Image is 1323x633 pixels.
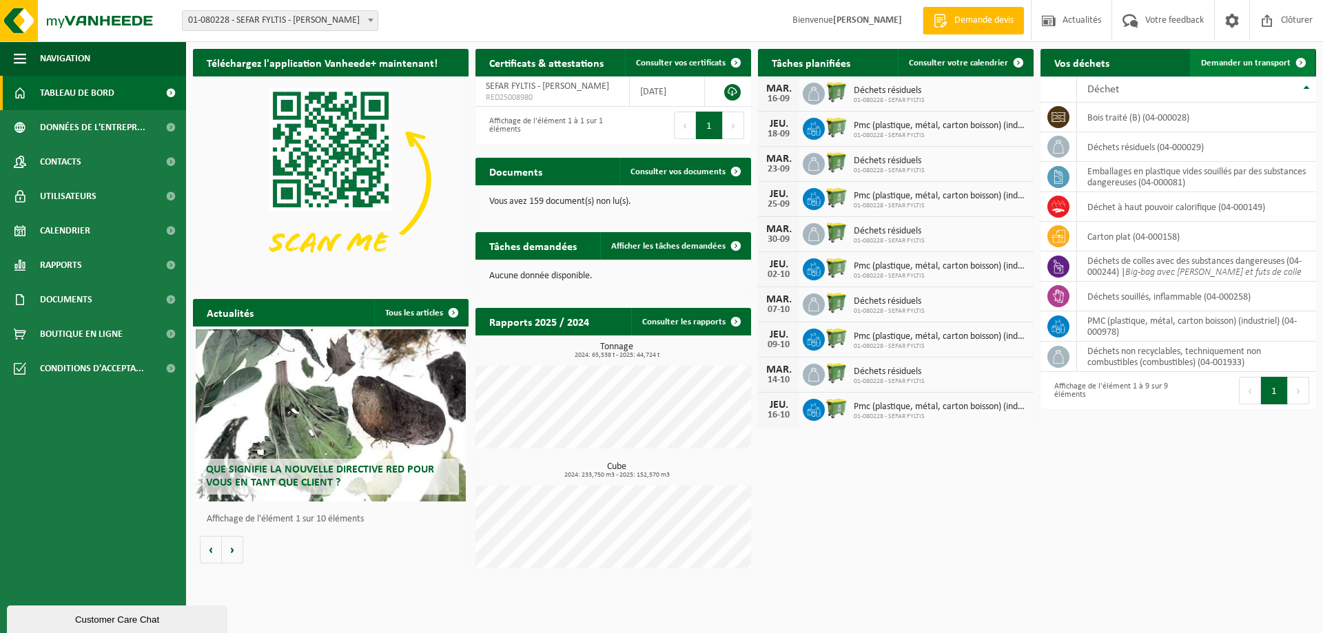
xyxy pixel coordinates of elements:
[486,92,619,103] span: RED25008980
[854,342,1027,351] span: 01-080228 - SEFAR FYLTIS
[1047,375,1171,406] div: Affichage de l'élément 1 à 9 sur 9 éléments
[7,603,230,633] iframe: chat widget
[765,118,792,129] div: JEU.
[40,145,81,179] span: Contacts
[631,308,750,335] a: Consulter les rapports
[193,76,469,283] img: Download de VHEPlus App
[40,41,90,76] span: Navigation
[475,49,617,76] h2: Certificats & attestations
[854,191,1027,202] span: Pmc (plastique, métal, carton boisson) (industriel)
[854,226,925,237] span: Déchets résiduels
[482,352,751,359] span: 2024: 65,538 t - 2025: 44,724 t
[825,221,848,245] img: WB-0770-HPE-GN-50
[765,364,792,375] div: MAR.
[40,110,145,145] span: Données de l'entrepr...
[196,329,466,501] a: Que signifie la nouvelle directive RED pour vous en tant que client ?
[825,397,848,420] img: WB-0660-HPE-GN-50
[1077,162,1316,192] td: emballages en plastique vides souillés par des substances dangereuses (04-000081)
[825,116,848,139] img: WB-0660-HPE-GN-50
[854,96,925,105] span: 01-080228 - SEFAR FYLTIS
[40,351,144,386] span: Conditions d'accepta...
[765,305,792,315] div: 07-10
[854,402,1027,413] span: Pmc (plastique, métal, carton boisson) (industriel)
[854,296,925,307] span: Déchets résiduels
[909,59,1008,68] span: Consulter votre calendrier
[765,189,792,200] div: JEU.
[200,536,222,563] button: Vorige
[765,270,792,280] div: 02-10
[482,110,606,141] div: Affichage de l'élément 1 à 1 sur 1 éléments
[825,362,848,385] img: WB-0770-HPE-GN-50
[825,256,848,280] img: WB-0660-HPE-GN-50
[1077,192,1316,222] td: déchet à haut pouvoir calorifique (04-000149)
[854,331,1027,342] span: Pmc (plastique, métal, carton boisson) (industriel)
[765,165,792,174] div: 23-09
[40,179,96,214] span: Utilisateurs
[765,154,792,165] div: MAR.
[374,299,467,326] a: Tous les articles
[1040,49,1123,76] h2: Vos déchets
[765,399,792,411] div: JEU.
[40,248,82,282] span: Rapports
[854,307,925,315] span: 01-080228 - SEFAR FYLTIS
[1201,59,1291,68] span: Demander un transport
[674,112,696,139] button: Previous
[825,291,848,315] img: WB-0770-HPE-GN-50
[1288,377,1309,404] button: Next
[765,83,792,94] div: MAR.
[1077,103,1316,132] td: bois traité (B) (04-000028)
[1077,342,1316,372] td: déchets non recyclables, techniquement non combustibles (combustibles) (04-001933)
[636,59,726,68] span: Consulter vos certificats
[825,326,848,350] img: WB-0660-HPE-GN-50
[854,85,925,96] span: Déchets résiduels
[758,49,864,76] h2: Tâches planifiées
[765,224,792,235] div: MAR.
[486,81,609,92] span: SEFAR FYLTIS - [PERSON_NAME]
[40,282,92,317] span: Documents
[40,214,90,248] span: Calendrier
[1125,267,1302,278] i: Big-bag avec [PERSON_NAME] et futs de colle
[765,375,792,385] div: 14-10
[951,14,1017,28] span: Demande devis
[854,413,1027,421] span: 01-080228 - SEFAR FYLTIS
[40,76,114,110] span: Tableau de bord
[854,366,925,377] span: Déchets résiduels
[489,197,737,207] p: Vous avez 159 document(s) non lu(s).
[765,129,792,139] div: 18-09
[833,15,902,25] strong: [PERSON_NAME]
[1190,49,1315,76] a: Demander un transport
[854,261,1027,272] span: Pmc (plastique, métal, carton boisson) (industriel)
[765,411,792,420] div: 16-10
[475,232,591,259] h2: Tâches demandées
[475,158,556,185] h2: Documents
[1087,84,1119,95] span: Déchet
[1261,377,1288,404] button: 1
[206,464,434,488] span: Que signifie la nouvelle directive RED pour vous en tant que client ?
[183,11,378,30] span: 01-080228 - SEFAR FYLTIS - BILLY BERCLAU
[193,49,451,76] h2: Téléchargez l'application Vanheede+ maintenant!
[854,132,1027,140] span: 01-080228 - SEFAR FYLTIS
[193,299,267,326] h2: Actualités
[1239,377,1261,404] button: Previous
[1077,282,1316,311] td: déchets souillés, inflammable (04-000258)
[765,259,792,270] div: JEU.
[611,242,726,251] span: Afficher les tâches demandées
[630,76,705,107] td: [DATE]
[222,536,243,563] button: Volgende
[765,340,792,350] div: 09-10
[489,271,737,281] p: Aucune donnée disponible.
[854,156,925,167] span: Déchets résiduels
[825,151,848,174] img: WB-0770-HPE-GN-50
[765,235,792,245] div: 30-09
[825,81,848,104] img: WB-0770-HPE-GN-50
[854,202,1027,210] span: 01-080228 - SEFAR FYLTIS
[854,167,925,175] span: 01-080228 - SEFAR FYLTIS
[854,121,1027,132] span: Pmc (plastique, métal, carton boisson) (industriel)
[923,7,1024,34] a: Demande devis
[765,294,792,305] div: MAR.
[854,237,925,245] span: 01-080228 - SEFAR FYLTIS
[696,112,723,139] button: 1
[765,329,792,340] div: JEU.
[600,232,750,260] a: Afficher les tâches demandées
